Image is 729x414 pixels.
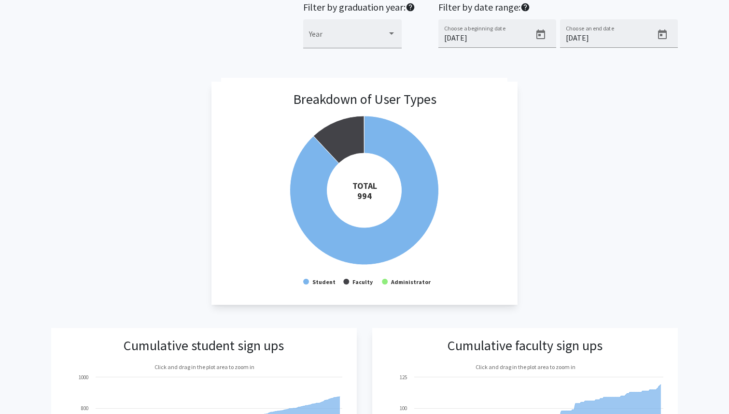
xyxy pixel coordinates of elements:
[400,374,407,381] text: 125
[352,180,377,201] tspan: TOTAL 994
[391,278,432,286] text: Administrator
[7,371,41,407] iframe: Chat
[520,1,530,13] mat-icon: help
[79,374,88,381] text: 1000
[154,363,254,371] text: Click and drag in the plot area to zoom in
[438,1,678,15] h2: Filter by date range:
[400,405,407,412] text: 100
[406,1,415,13] mat-icon: help
[531,25,550,44] button: Open calendar
[448,338,603,354] h3: Cumulative faculty sign ups
[303,1,415,15] h2: Filter by graduation year:
[312,278,336,286] text: Student
[353,278,374,286] text: Faculty
[124,338,284,354] h3: Cumulative student sign ups
[653,25,672,44] button: Open calendar
[81,405,88,412] text: 800
[293,91,436,108] h3: Breakdown of User Types
[476,363,575,371] text: Click and drag in the plot area to zoom in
